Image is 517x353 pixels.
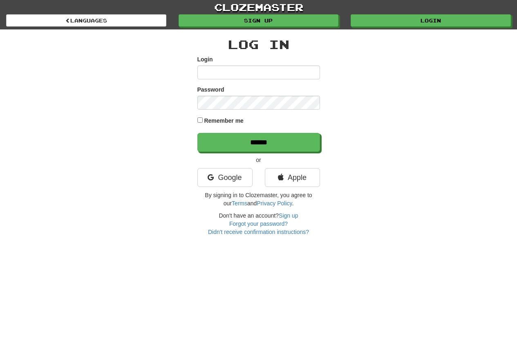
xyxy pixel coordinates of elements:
[197,211,320,236] div: Don't have an account?
[197,38,320,51] h2: Log In
[197,85,224,94] label: Password
[229,220,288,227] a: Forgot your password?
[257,200,292,207] a: Privacy Policy
[197,156,320,164] p: or
[232,200,247,207] a: Terms
[279,212,298,219] a: Sign up
[179,14,339,27] a: Sign up
[351,14,511,27] a: Login
[6,14,166,27] a: Languages
[265,168,320,187] a: Apple
[197,191,320,207] p: By signing in to Clozemaster, you agree to our and .
[197,168,253,187] a: Google
[197,55,213,63] label: Login
[204,117,244,125] label: Remember me
[208,229,309,235] a: Didn't receive confirmation instructions?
